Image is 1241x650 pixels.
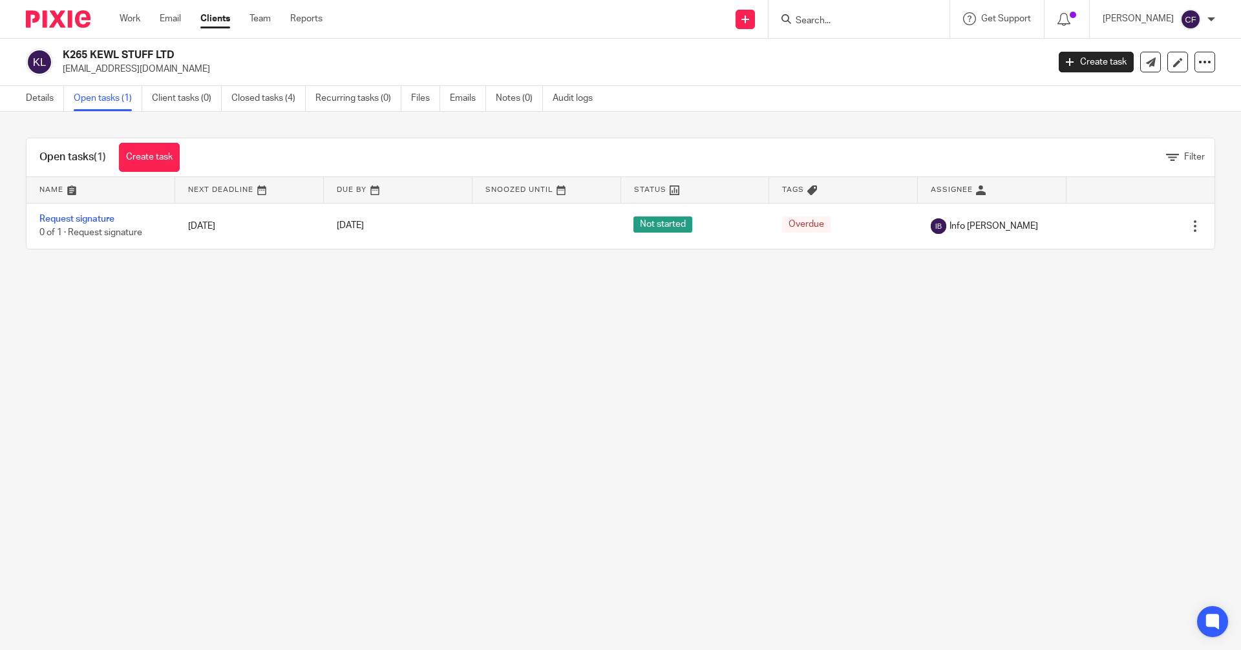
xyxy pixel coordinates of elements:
span: Not started [633,216,692,233]
a: Emails [450,86,486,111]
p: [PERSON_NAME] [1103,12,1174,25]
a: Reports [290,12,323,25]
a: Recurring tasks (0) [315,86,401,111]
img: svg%3E [931,218,946,234]
h1: Open tasks [39,151,106,164]
a: Create task [1059,52,1134,72]
a: Files [411,86,440,111]
a: Details [26,86,64,111]
a: Create task [119,143,180,172]
a: Closed tasks (4) [231,86,306,111]
a: Request signature [39,215,114,224]
span: (1) [94,152,106,162]
a: Clients [200,12,230,25]
img: svg%3E [1180,9,1201,30]
img: svg%3E [26,48,53,76]
span: Info [PERSON_NAME] [949,220,1038,233]
span: Status [634,186,666,193]
a: Audit logs [553,86,602,111]
h2: K265 KEWL STUFF LTD [63,48,844,62]
a: Team [249,12,271,25]
td: [DATE] [175,203,324,249]
span: Overdue [782,216,831,233]
a: Client tasks (0) [152,86,222,111]
img: Pixie [26,10,90,28]
a: Work [120,12,140,25]
span: 0 of 1 · Request signature [39,228,142,237]
a: Email [160,12,181,25]
span: Snoozed Until [485,186,553,193]
span: Get Support [981,14,1031,23]
a: Open tasks (1) [74,86,142,111]
p: [EMAIL_ADDRESS][DOMAIN_NAME] [63,63,1039,76]
span: [DATE] [337,222,364,231]
input: Search [794,16,911,27]
a: Notes (0) [496,86,543,111]
span: Tags [782,186,804,193]
span: Filter [1184,152,1205,162]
